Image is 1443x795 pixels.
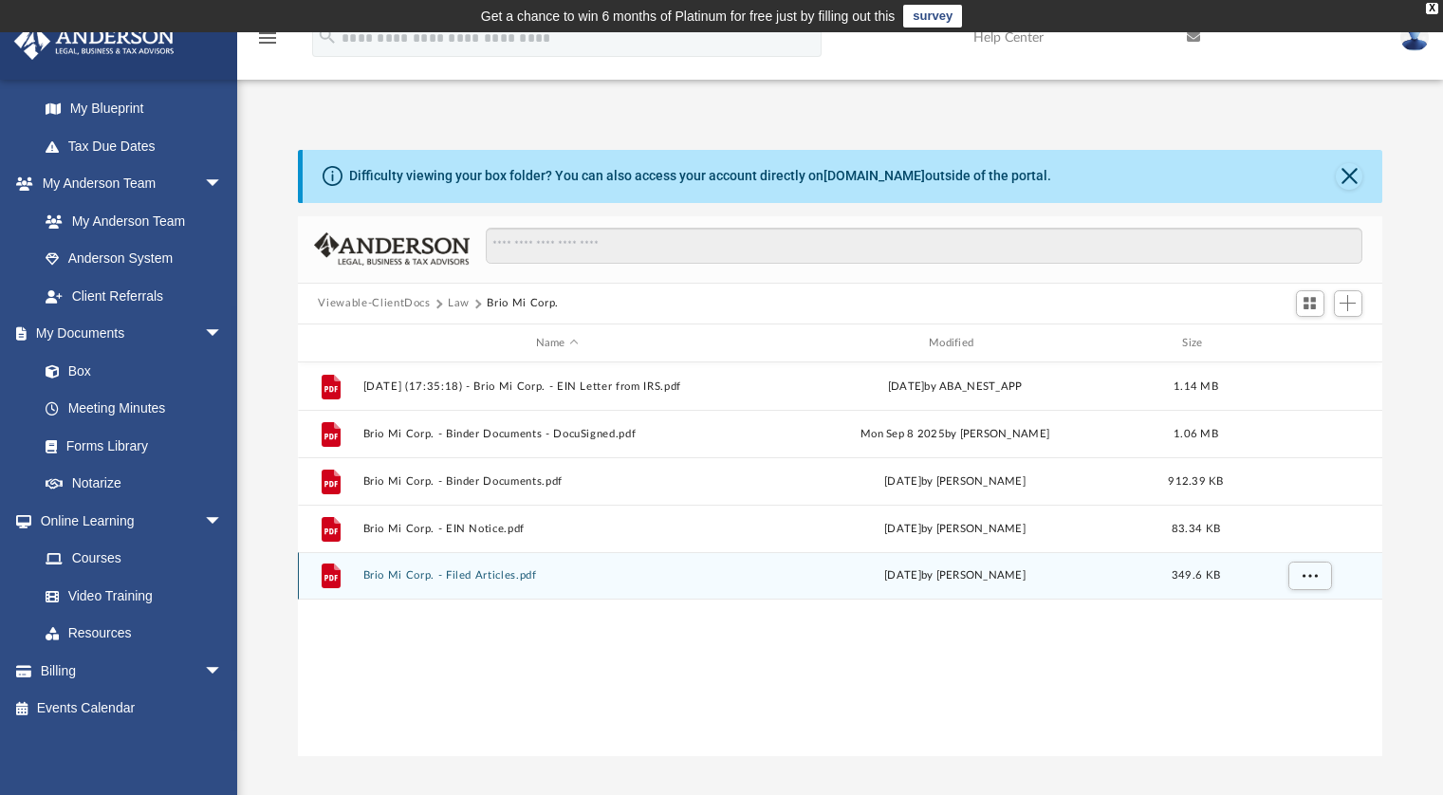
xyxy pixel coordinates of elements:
a: My Documentsarrow_drop_down [13,315,242,353]
div: Difficulty viewing your box folder? You can also access your account directly on outside of the p... [349,166,1051,186]
button: Brio Mi Corp. [487,295,558,312]
span: arrow_drop_down [204,315,242,354]
div: Size [1157,335,1233,352]
span: 83.34 KB [1171,524,1219,534]
input: Search files and folders [486,228,1361,264]
div: Name [361,335,751,352]
a: Online Learningarrow_drop_down [13,502,242,540]
a: Events Calendar [13,690,251,728]
a: Box [27,352,232,390]
a: My Anderson Teamarrow_drop_down [13,165,242,203]
div: [DATE] by [PERSON_NAME] [760,568,1149,585]
button: Brio Mi Corp. - Binder Documents.pdf [362,475,751,488]
a: Notarize [27,465,242,503]
div: Modified [760,335,1150,352]
a: survey [903,5,962,28]
div: grid [298,362,1383,756]
div: Mon Sep 8 2025 by [PERSON_NAME] [760,426,1149,443]
span: 349.6 KB [1171,571,1219,582]
i: menu [256,27,279,49]
div: [DATE] by [PERSON_NAME] [760,521,1149,538]
i: search [317,26,338,46]
button: Brio Mi Corp. - Filed Articles.pdf [362,570,751,582]
a: Meeting Minutes [27,390,242,428]
div: Get a chance to win 6 months of Platinum for free just by filling out this [481,5,896,28]
span: 1.06 MB [1174,429,1218,439]
div: id [1242,335,1375,352]
button: More options [1287,563,1331,591]
a: [DOMAIN_NAME] [823,168,925,183]
a: My Blueprint [27,90,242,128]
button: Add [1334,290,1362,317]
span: arrow_drop_down [204,165,242,204]
a: Anderson System [27,240,242,278]
a: Video Training [27,577,232,615]
a: menu [256,36,279,49]
div: close [1426,3,1438,14]
a: Courses [27,540,242,578]
img: Anderson Advisors Platinum Portal [9,23,180,60]
div: [DATE] by [PERSON_NAME] [760,473,1149,490]
a: Forms Library [27,427,232,465]
div: id [305,335,353,352]
button: Close [1336,163,1362,190]
button: Law [448,295,470,312]
span: arrow_drop_down [204,502,242,541]
a: Billingarrow_drop_down [13,652,251,690]
button: Viewable-ClientDocs [318,295,430,312]
span: 1.14 MB [1174,381,1218,392]
div: [DATE] by ABA_NEST_APP [760,379,1149,396]
a: Client Referrals [27,277,242,315]
a: Tax Due Dates [27,127,251,165]
a: My Anderson Team [27,202,232,240]
span: 912.39 KB [1168,476,1223,487]
button: Brio Mi Corp. - Binder Documents - DocuSigned.pdf [362,428,751,440]
img: User Pic [1400,24,1429,51]
button: Brio Mi Corp. - EIN Notice.pdf [362,523,751,535]
span: arrow_drop_down [204,652,242,691]
button: [DATE] (17:35:18) - Brio Mi Corp. - EIN Letter from IRS.pdf [362,380,751,393]
button: Switch to Grid View [1296,290,1324,317]
a: Resources [27,615,242,653]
